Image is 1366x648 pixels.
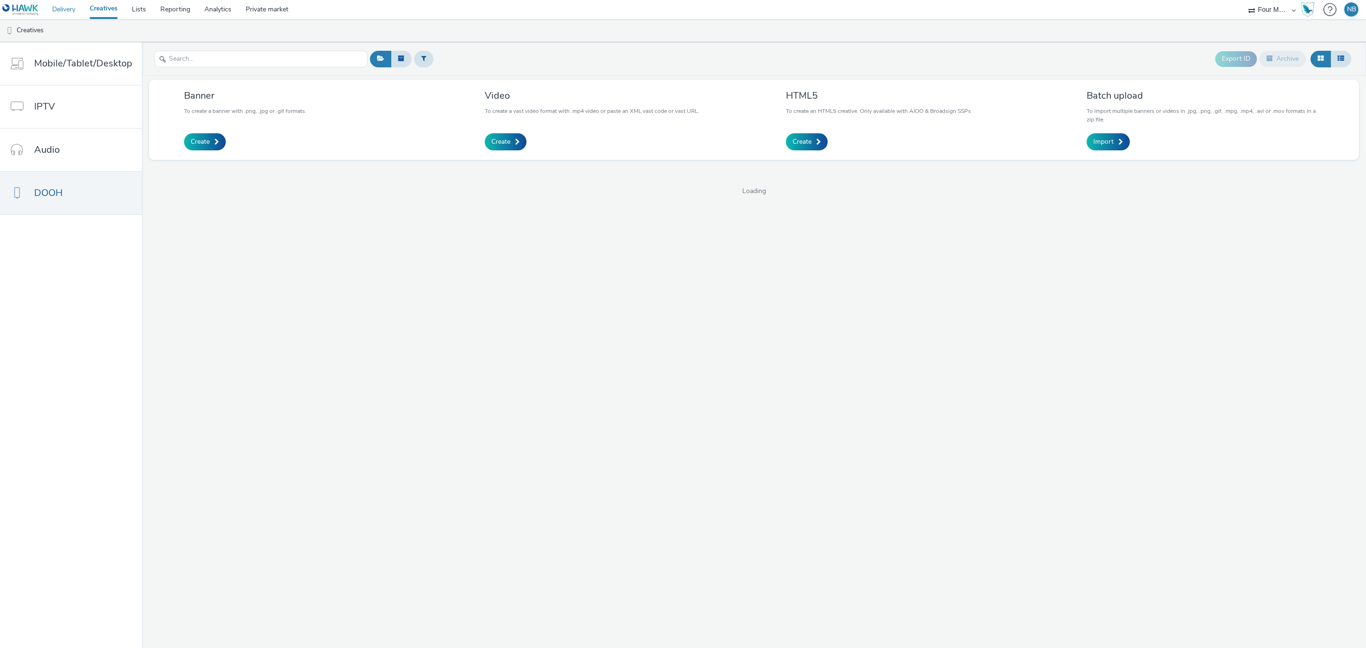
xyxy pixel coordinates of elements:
[34,186,63,200] span: DOOH
[34,100,55,113] span: IPTV
[786,133,828,150] a: Create
[1301,2,1315,17] img: Hawk Academy
[1347,2,1356,17] div: NB
[485,89,699,102] h3: Video
[1259,51,1306,67] button: Archive
[1087,133,1130,150] a: Import
[34,143,60,157] span: Audio
[1093,137,1114,147] span: Import
[184,89,306,102] h3: Banner
[1087,107,1324,124] p: To import multiple banners or videos in .jpg, .png, .gif, .mpg, .mp4, .avi or .mov formats in a z...
[142,186,1366,196] span: Loading
[1087,89,1324,102] h3: Batch upload
[491,137,510,147] span: Create
[1215,51,1257,66] button: Export ID
[34,56,132,70] span: Mobile/Tablet/Desktop
[485,107,699,115] p: To create a vast video format with .mp4 video or paste an XML vast code or vast URL.
[786,89,971,102] h3: HTML5
[191,137,210,147] span: Create
[786,107,971,115] p: To create an HTML5 creative. Only available with AIOO & Broadsign SSPs
[485,133,526,150] a: Create
[184,133,226,150] a: Create
[154,51,368,67] input: Search...
[1330,51,1351,67] button: Table
[184,107,306,115] p: To create a banner with .png, .jpg or .gif formats.
[1301,2,1319,17] a: Hawk Academy
[793,137,812,147] span: Create
[5,26,14,36] img: dooh
[2,4,39,16] img: undefined Logo
[1311,51,1331,67] button: Grid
